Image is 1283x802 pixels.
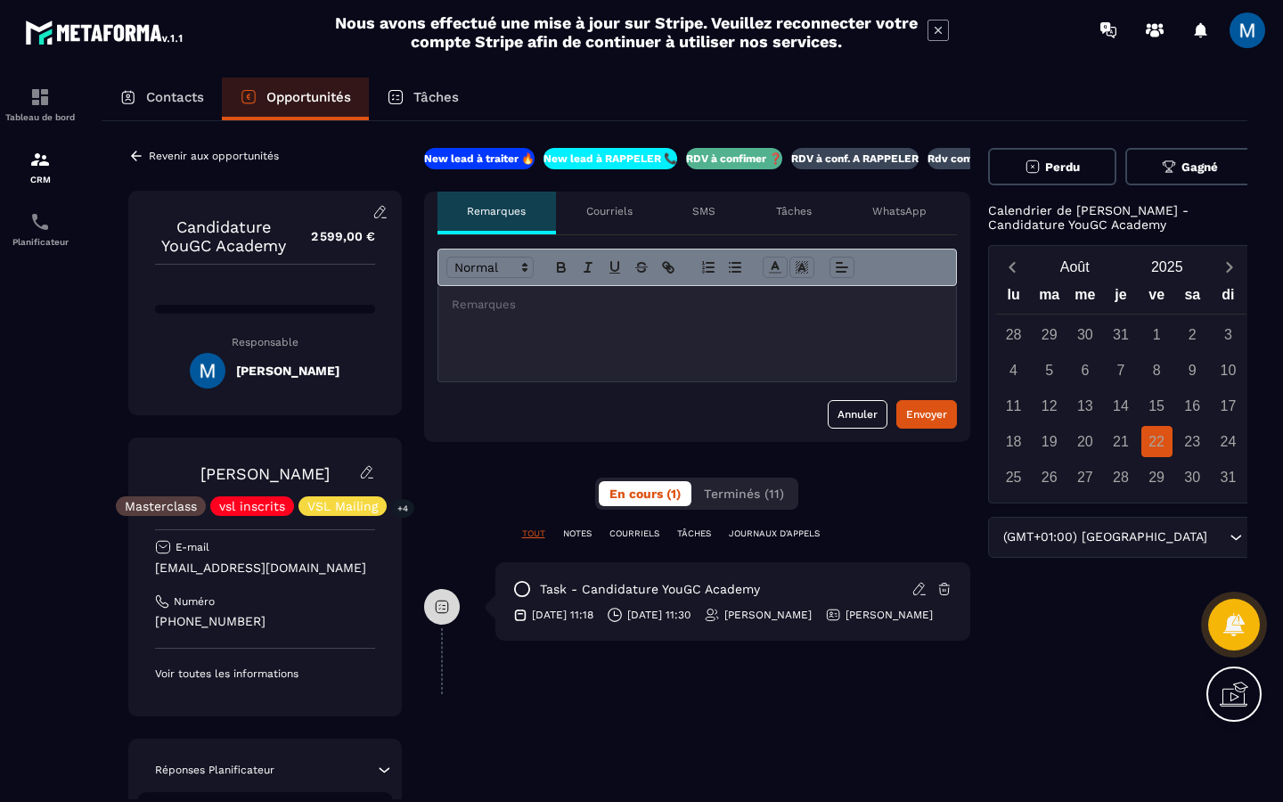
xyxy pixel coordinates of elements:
[1177,390,1208,421] div: 16
[1213,390,1244,421] div: 17
[155,763,274,777] p: Réponses Planificateur
[1000,528,1212,547] span: (GMT+01:00) [GEOGRAPHIC_DATA]
[1213,462,1244,493] div: 31
[1177,426,1208,457] div: 23
[146,89,204,105] p: Contacts
[586,204,633,218] p: Courriels
[906,405,947,423] div: Envoyer
[543,151,677,166] p: New lead à RAPPELER 📞
[334,13,919,51] h2: Nous avons effectué une mise à jour sur Stripe. Veuillez reconnecter votre compte Stripe afin de ...
[609,528,659,540] p: COURRIELS
[369,78,477,120] a: Tâches
[522,528,545,540] p: TOUT
[1212,528,1225,547] input: Search for option
[391,499,414,518] p: +4
[1067,282,1103,314] div: me
[1213,319,1244,350] div: 3
[102,78,222,120] a: Contacts
[1105,462,1136,493] div: 28
[677,528,711,540] p: TÂCHES
[413,89,459,105] p: Tâches
[1141,319,1173,350] div: 1
[996,319,1246,493] div: Calendar days
[4,175,76,184] p: CRM
[200,464,330,483] a: [PERSON_NAME]
[29,86,51,108] img: formation
[1034,462,1065,493] div: 26
[1105,426,1136,457] div: 21
[1141,462,1173,493] div: 29
[693,481,795,506] button: Terminés (11)
[540,581,760,598] p: task - Candidature YouGC Academy
[1069,355,1100,386] div: 6
[988,517,1254,558] div: Search for option
[1034,319,1065,350] div: 29
[998,426,1029,457] div: 18
[4,237,76,247] p: Planificateur
[998,462,1029,493] div: 25
[563,528,592,540] p: NOTES
[1141,426,1173,457] div: 22
[307,500,378,512] p: VSL Mailing
[996,282,1032,314] div: lu
[1069,390,1100,421] div: 13
[776,204,812,218] p: Tâches
[1125,148,1254,185] button: Gagné
[996,282,1246,493] div: Calendar wrapper
[729,528,820,540] p: JOURNAUX D'APPELS
[609,487,681,501] span: En cours (1)
[627,608,691,622] p: [DATE] 11:30
[125,500,197,512] p: Masterclass
[29,211,51,233] img: scheduler
[1103,282,1139,314] div: je
[928,151,1013,166] p: Rdv confirmé ✅
[174,594,215,609] p: Numéro
[293,219,375,254] p: 2 599,00 €
[1181,160,1218,174] span: Gagné
[29,149,51,170] img: formation
[1105,355,1136,386] div: 7
[222,78,369,120] a: Opportunités
[1034,426,1065,457] div: 19
[1210,282,1246,314] div: di
[828,400,887,429] button: Annuler
[1069,426,1100,457] div: 20
[1032,282,1067,314] div: ma
[1141,390,1173,421] div: 15
[686,151,782,166] p: RDV à confimer ❓
[1213,355,1244,386] div: 10
[998,319,1029,350] div: 28
[998,390,1029,421] div: 11
[219,500,285,512] p: vsl inscrits
[872,204,927,218] p: WhatsApp
[1213,426,1244,457] div: 24
[1177,355,1208,386] div: 9
[1121,251,1214,282] button: Open years overlay
[791,151,919,166] p: RDV à conf. A RAPPELER
[467,204,526,218] p: Remarques
[988,203,1254,232] p: Calendrier de [PERSON_NAME] - Candidature YouGC Academy
[155,217,293,255] p: Candidature YouGC Academy
[1034,390,1065,421] div: 12
[692,204,715,218] p: SMS
[1174,282,1210,314] div: sa
[599,481,691,506] button: En cours (1)
[155,336,375,348] p: Responsable
[176,540,209,554] p: E-mail
[532,608,593,622] p: [DATE] 11:18
[1069,319,1100,350] div: 30
[1045,160,1080,174] span: Perdu
[266,89,351,105] p: Opportunités
[1069,462,1100,493] div: 27
[998,355,1029,386] div: 4
[155,560,375,577] p: [EMAIL_ADDRESS][DOMAIN_NAME]
[4,73,76,135] a: formationformationTableau de bord
[996,255,1029,279] button: Previous month
[1105,319,1136,350] div: 31
[236,364,339,378] h5: [PERSON_NAME]
[1214,255,1246,279] button: Next month
[896,400,957,429] button: Envoyer
[1105,390,1136,421] div: 14
[155,667,375,681] p: Voir toutes les informations
[724,608,812,622] p: [PERSON_NAME]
